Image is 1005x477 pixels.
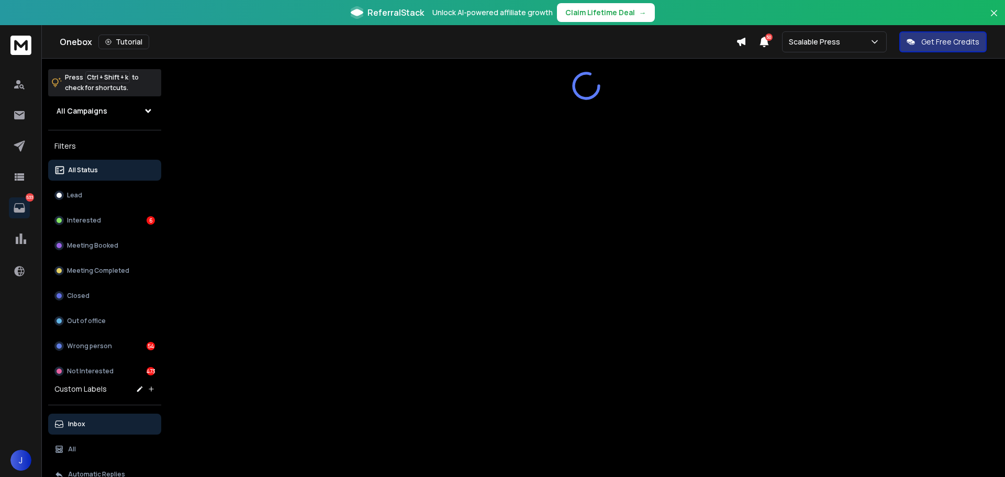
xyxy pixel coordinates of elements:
[67,241,118,250] p: Meeting Booked
[10,450,31,471] button: J
[60,35,736,49] div: Onebox
[147,367,155,375] div: 473
[57,106,107,116] h1: All Campaigns
[921,37,979,47] p: Get Free Credits
[26,193,34,202] p: 533
[48,336,161,357] button: Wrong person54
[67,317,106,325] p: Out of office
[48,260,161,281] button: Meeting Completed
[67,191,82,199] p: Lead
[367,6,424,19] span: ReferralStack
[54,384,107,394] h3: Custom Labels
[557,3,655,22] button: Claim Lifetime Deal→
[48,439,161,460] button: All
[67,267,129,275] p: Meeting Completed
[899,31,987,52] button: Get Free Credits
[432,7,553,18] p: Unlock AI-powered affiliate growth
[48,160,161,181] button: All Status
[765,34,773,41] span: 50
[48,235,161,256] button: Meeting Booked
[68,166,98,174] p: All Status
[67,292,90,300] p: Closed
[85,71,130,83] span: Ctrl + Shift + k
[48,139,161,153] h3: Filters
[48,285,161,306] button: Closed
[68,445,76,453] p: All
[68,420,85,428] p: Inbox
[987,6,1001,31] button: Close banner
[67,342,112,350] p: Wrong person
[48,361,161,382] button: Not Interested473
[639,7,646,18] span: →
[65,72,139,93] p: Press to check for shortcuts.
[48,210,161,231] button: Interested6
[147,216,155,225] div: 6
[48,414,161,435] button: Inbox
[48,310,161,331] button: Out of office
[67,367,114,375] p: Not Interested
[98,35,149,49] button: Tutorial
[48,101,161,121] button: All Campaigns
[9,197,30,218] a: 533
[67,216,101,225] p: Interested
[789,37,844,47] p: Scalable Press
[147,342,155,350] div: 54
[48,185,161,206] button: Lead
